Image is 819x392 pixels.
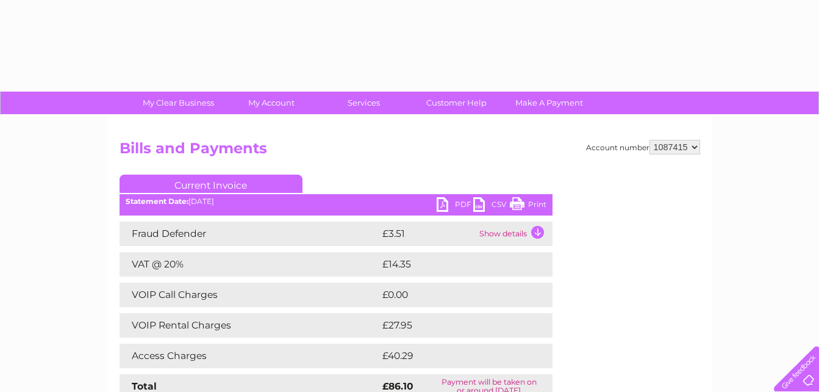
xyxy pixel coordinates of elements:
[379,313,528,338] td: £27.95
[406,92,507,114] a: Customer Help
[510,197,546,215] a: Print
[120,140,700,163] h2: Bills and Payments
[120,252,379,277] td: VAT @ 20%
[221,92,321,114] a: My Account
[120,344,379,368] td: Access Charges
[132,380,157,392] strong: Total
[120,197,553,206] div: [DATE]
[476,222,553,246] td: Show details
[379,222,476,246] td: £3.51
[126,197,188,206] b: Statement Date:
[379,252,527,277] td: £14.35
[499,92,599,114] a: Make A Payment
[586,140,700,154] div: Account number
[120,175,302,193] a: Current Invoice
[437,197,473,215] a: PDF
[128,92,229,114] a: My Clear Business
[120,222,379,246] td: Fraud Defender
[120,313,379,338] td: VOIP Rental Charges
[473,197,510,215] a: CSV
[313,92,414,114] a: Services
[382,380,413,392] strong: £86.10
[379,344,528,368] td: £40.29
[120,283,379,307] td: VOIP Call Charges
[379,283,524,307] td: £0.00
